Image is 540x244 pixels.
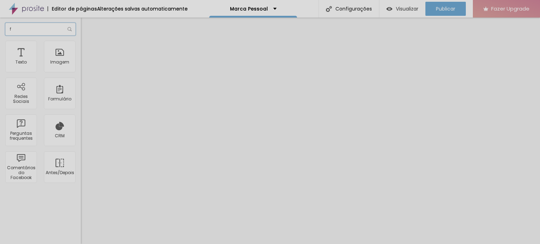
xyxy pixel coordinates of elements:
[436,6,455,12] span: Publicar
[7,94,35,104] div: Redes Sociais
[230,6,268,11] p: Marca Pessoal
[396,6,418,12] span: Visualizar
[491,6,529,12] span: Fazer Upgrade
[379,2,425,16] button: Visualizar
[48,97,71,101] div: Formulário
[7,131,35,141] div: Perguntas frequentes
[7,165,35,180] div: Comentários do Facebook
[97,6,188,11] div: Alterações salvas automaticamente
[67,27,72,31] img: Icone
[47,6,97,11] div: Editor de páginas
[386,6,392,12] img: view-1.svg
[55,133,65,138] div: CRM
[46,170,73,175] div: Antes/Depois
[5,23,76,35] input: Buscar elemento
[50,60,69,65] div: Imagem
[425,2,466,16] button: Publicar
[326,6,332,12] img: Icone
[15,60,27,65] div: Texto
[81,18,540,244] iframe: Editor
